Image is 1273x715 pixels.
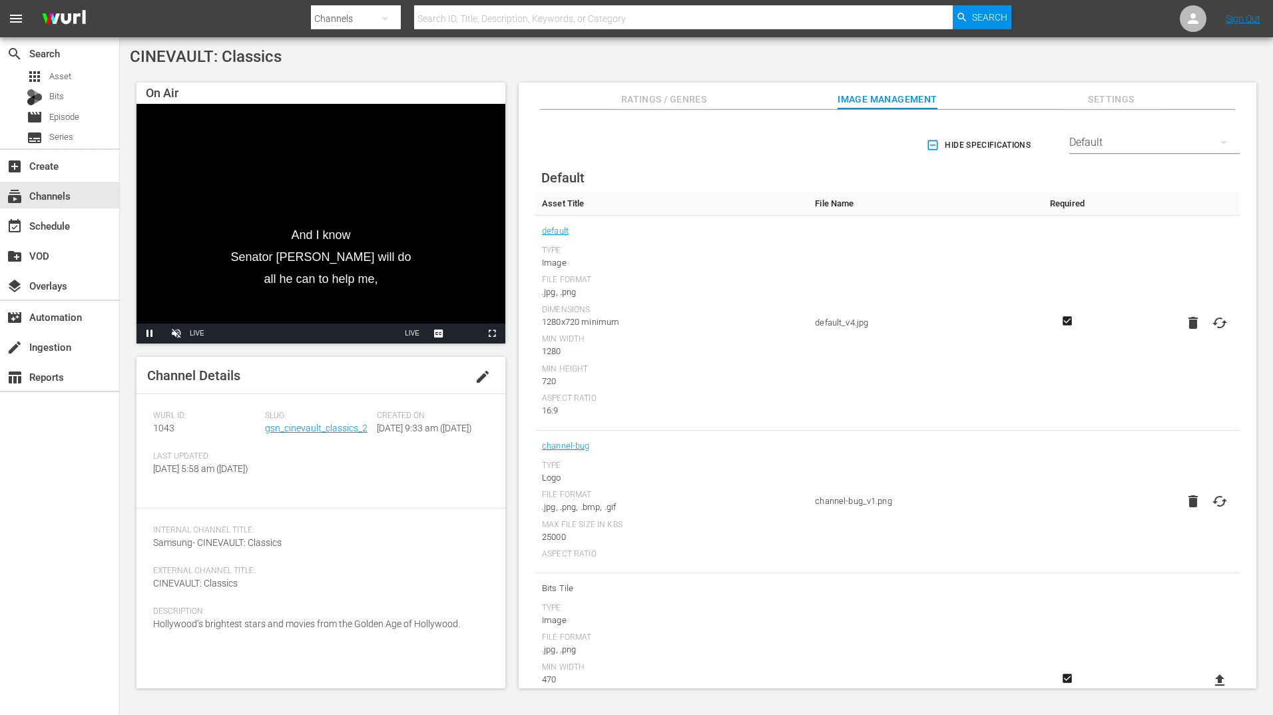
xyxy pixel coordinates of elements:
[153,537,282,548] span: Samsung- CINEVAULT: Classics
[49,111,79,124] span: Episode
[542,256,802,270] div: Image
[7,278,23,294] span: Overlays
[452,324,479,344] button: Picture-in-Picture
[27,69,43,85] span: Asset
[542,461,802,471] div: Type
[542,520,802,531] div: Max File Size In Kbs
[929,138,1031,152] span: Hide Specifications
[475,369,491,385] span: edit
[1069,124,1240,161] div: Default
[542,404,802,417] div: 16:9
[614,91,714,108] span: Ratings / Genres
[1059,315,1075,327] svg: Required
[49,90,64,103] span: Bits
[49,130,73,144] span: Series
[153,451,258,462] span: Last Updated:
[7,310,23,326] span: Automation
[542,490,802,501] div: File Format
[153,411,258,421] span: Wurl ID:
[153,525,482,536] span: Internal Channel Title:
[405,330,419,337] span: LIVE
[399,324,425,344] button: Seek to live, currently playing live
[136,104,505,344] div: Video Player
[1059,672,1075,684] svg: Required
[7,248,23,264] span: VOD
[147,367,240,383] span: Channel Details
[7,188,23,204] span: Channels
[542,275,802,286] div: File Format
[542,334,802,345] div: Min Width
[7,46,23,62] span: Search
[7,369,23,385] span: Reports
[542,603,802,614] div: Type
[27,89,43,105] div: Bits
[27,130,43,146] span: Series
[479,324,505,344] button: Fullscreen
[972,5,1007,29] span: Search
[377,411,482,421] span: Created On:
[542,437,590,455] a: channel-bug
[425,324,452,344] button: Captions
[542,286,802,299] div: .jpg, .png
[808,192,1038,216] th: File Name
[542,531,802,544] div: 25000
[32,3,96,35] img: ans4CAIJ8jUAAAAAAAAAAAAAAAAAAAAAAAAgQb4GAAAAAAAAAAAAAAAAAAAAAAAAJMjXAAAAAAAAAAAAAAAAAAAAAAAAgAT5G...
[541,170,585,186] span: Default
[190,324,204,344] div: LIVE
[542,393,802,404] div: Aspect Ratio
[542,375,802,388] div: 720
[542,662,802,673] div: Min Width
[542,501,802,514] div: .jpg, .png, .bmp, .gif
[265,411,370,421] span: Slug:
[923,126,1036,164] button: Hide Specifications
[163,324,190,344] button: Unmute
[377,423,472,433] span: [DATE] 9:33 am ([DATE])
[7,158,23,174] span: Create
[808,216,1038,431] td: default_v4.jpg
[153,566,482,577] span: External Channel Title:
[542,305,802,316] div: Dimensions
[535,192,808,216] th: Asset Title
[1226,13,1260,24] a: Sign Out
[265,423,368,433] a: gsn_cinevault_classics_2
[146,86,178,100] span: On Air
[838,91,937,108] span: Image Management
[542,580,802,597] span: Bits Tile
[542,345,802,358] div: 1280
[49,70,71,83] span: Asset
[953,5,1011,29] button: Search
[153,423,174,433] span: 1043
[153,618,460,629] span: Hollywood’s brightest stars and movies from the Golden Age of Hollywood.
[7,218,23,234] span: Schedule
[542,632,802,643] div: File Format
[136,324,163,344] button: Pause
[542,614,802,627] div: Image
[542,246,802,256] div: Type
[1061,91,1161,108] span: Settings
[542,364,802,375] div: Min Height
[808,431,1038,573] td: channel-bug_v1.png
[542,471,802,485] div: Logo
[153,578,238,589] span: CINEVAULT: Classics
[7,340,23,356] span: Ingestion
[8,11,24,27] span: menu
[542,643,802,656] div: .jpg, .png
[542,316,802,329] div: 1280x720 minimum
[130,47,282,66] span: CINEVAULT: Classics
[542,549,802,560] div: Aspect Ratio
[1039,192,1096,216] th: Required
[542,222,569,240] a: default
[153,463,248,474] span: [DATE] 5:58 am ([DATE])
[27,109,43,125] span: Episode
[542,673,802,686] div: 470
[153,606,482,617] span: Description:
[467,361,499,393] button: edit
